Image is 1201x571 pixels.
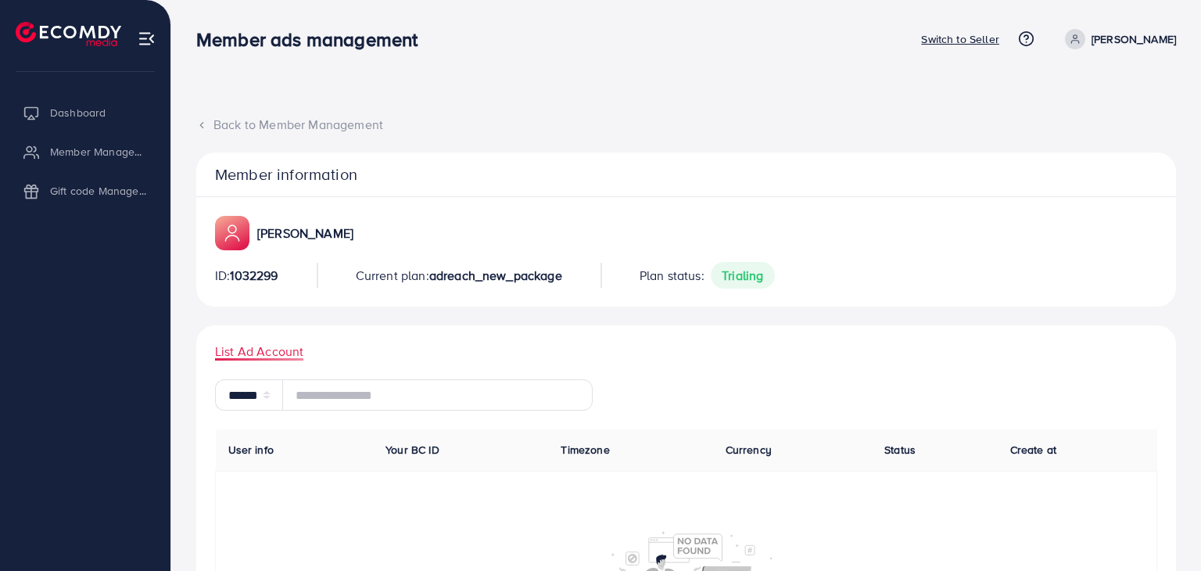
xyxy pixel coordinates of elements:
img: ic-member-manager.00abd3e0.svg [215,216,249,250]
span: trialing [711,262,775,289]
a: [PERSON_NAME] [1059,29,1176,49]
p: [PERSON_NAME] [1092,30,1176,48]
span: Currency [726,442,772,458]
span: User info [228,442,274,458]
p: Member information [215,165,1157,184]
p: Plan status: [640,266,775,285]
span: List Ad Account [215,343,303,361]
span: Create at [1010,442,1056,458]
span: 1032299 [230,267,278,284]
span: Status [884,442,916,458]
div: Back to Member Management [196,116,1176,134]
span: adreach_new_package [429,267,562,284]
span: Timezone [561,442,609,458]
span: Your BC ID [385,442,439,458]
p: Current plan: [356,266,562,285]
h3: Member ads management [196,28,430,51]
img: logo [16,22,121,46]
p: Switch to Seller [921,30,999,48]
img: menu [138,30,156,48]
p: ID: [215,266,278,285]
p: [PERSON_NAME] [257,224,353,242]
